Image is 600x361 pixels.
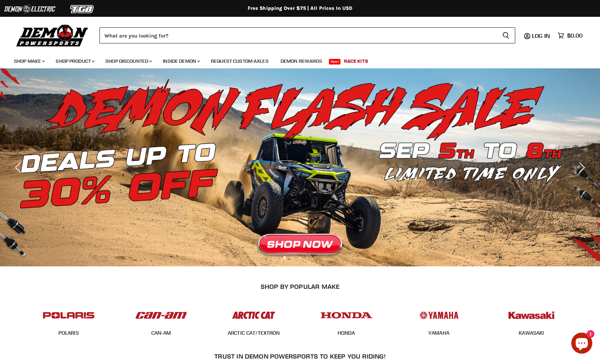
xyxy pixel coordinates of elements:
a: $0.00 [554,30,586,41]
button: Next [574,161,588,175]
li: Page dot 4 [306,256,309,259]
h2: SHOP BY POPULAR MAKE [28,283,572,290]
ul: Main menu [9,51,581,68]
a: POLARIS [58,330,79,336]
img: Demon Electric Logo 2 [4,2,56,16]
span: YAMAHA [428,330,449,337]
span: CAN-AM [151,330,171,337]
a: ARCTIC CAT/TEXTRON [228,330,280,336]
img: POPULAR_MAKE_logo_1_adc20308-ab24-48c4-9fac-e3c1a623d575.jpg [134,305,188,326]
li: Page dot 3 [299,256,301,259]
img: TGB Logo 2 [56,2,109,16]
a: Request Custom Axles [206,54,274,68]
img: Demon Powersports [14,23,91,48]
img: POPULAR_MAKE_logo_3_027535af-6171-4c5e-a9bc-f0eccd05c5d6.jpg [226,305,281,326]
a: Race Kits [339,54,373,68]
span: $0.00 [567,32,582,39]
span: POLARIS [58,330,79,337]
form: Product [99,27,515,43]
a: Shop Product [50,54,99,68]
a: HONDA [338,330,355,336]
a: Shop Make [9,54,49,68]
img: POPULAR_MAKE_logo_4_4923a504-4bac-4306-a1be-165a52280178.jpg [319,305,374,326]
input: Search [99,27,497,43]
div: Free Shipping Over $75 | All Prices In USD [20,5,580,12]
img: POPULAR_MAKE_logo_5_20258e7f-293c-4aac-afa8-159eaa299126.jpg [412,305,466,326]
span: HONDA [338,330,355,337]
a: Inside Demon [158,54,204,68]
span: Log in [532,32,550,39]
span: KAWASAKI [519,330,544,337]
li: Page dot 1 [283,256,286,259]
button: Previous [12,161,26,175]
h2: Trust In Demon Powersports To Keep You Riding! [36,353,564,360]
img: POPULAR_MAKE_logo_6_76e8c46f-2d1e-4ecc-b320-194822857d41.jpg [504,305,559,326]
a: KAWASAKI [519,330,544,336]
img: POPULAR_MAKE_logo_2_dba48cf1-af45-46d4-8f73-953a0f002620.jpg [41,305,96,326]
li: Page dot 2 [291,256,294,259]
button: Search [497,27,515,43]
a: Shop Discounted [100,54,156,68]
li: Page dot 5 [314,256,317,259]
a: CAN-AM [151,330,171,336]
inbox-online-store-chat: Shopify online store chat [569,333,594,355]
span: New! [329,59,341,64]
span: ARCTIC CAT/TEXTRON [228,330,280,337]
a: Demon Rewards [275,54,327,68]
a: YAMAHA [428,330,449,336]
a: Log in [529,33,554,39]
